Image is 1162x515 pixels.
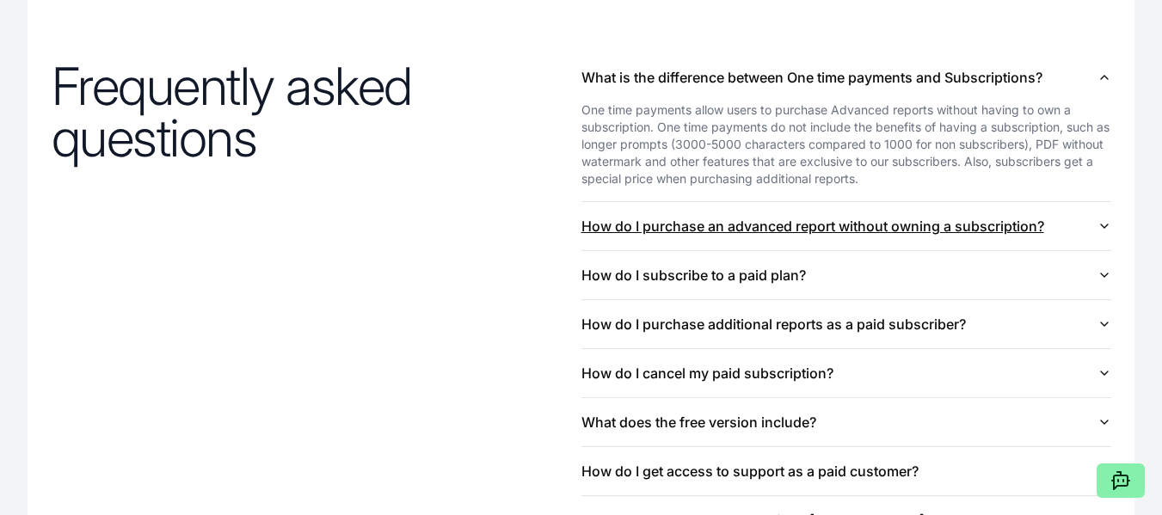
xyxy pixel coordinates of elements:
div: One time payments allow users to purchase Advanced reports without having to own a subscription. ... [581,101,1111,187]
div: What is the difference between One time payments and Subscriptions? [581,101,1111,201]
button: How do I purchase an advanced report without owning a subscription? [581,202,1111,250]
button: How do I cancel my paid subscription? [581,349,1111,397]
h2: Frequently asked questions [52,60,581,163]
button: How do I purchase additional reports as a paid subscriber? [581,300,1111,348]
button: How do I get access to support as a paid customer? [581,447,1111,495]
button: What does the free version include? [581,398,1111,446]
button: How do I subscribe to a paid plan? [581,251,1111,299]
button: What is the difference between One time payments and Subscriptions? [581,53,1111,101]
